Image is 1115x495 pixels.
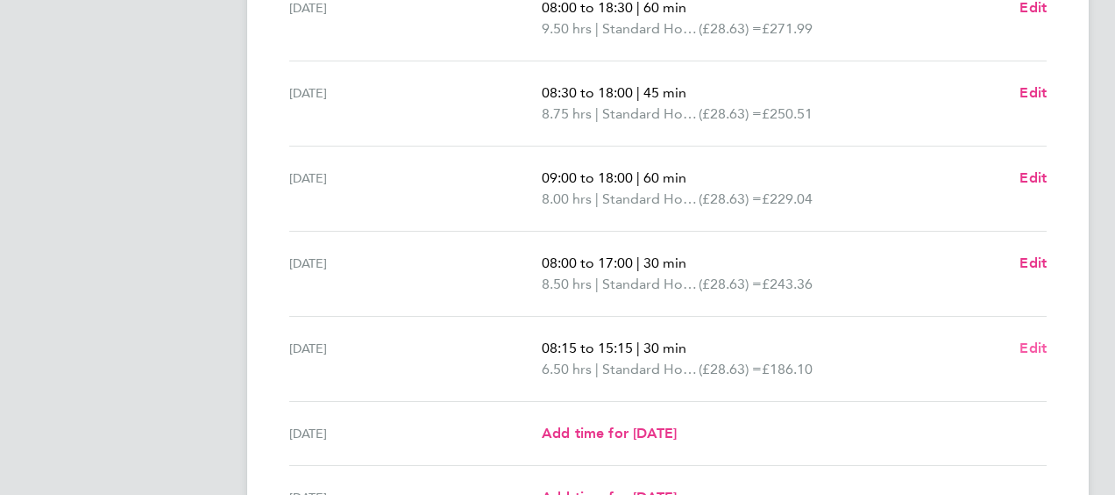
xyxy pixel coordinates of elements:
[699,105,762,122] span: (£28.63) =
[542,361,592,377] span: 6.50 hrs
[636,340,640,356] span: |
[636,169,640,186] span: |
[602,18,699,39] span: Standard Hourly
[542,425,677,441] span: Add time for [DATE]
[699,361,762,377] span: (£28.63) =
[643,84,686,101] span: 45 min
[1019,255,1047,271] span: Edit
[762,361,813,377] span: £186.10
[636,84,640,101] span: |
[289,338,542,380] div: [DATE]
[1019,82,1047,104] a: Edit
[1019,253,1047,274] a: Edit
[1019,169,1047,186] span: Edit
[542,255,633,271] span: 08:00 to 17:00
[762,20,813,37] span: £271.99
[595,276,599,292] span: |
[289,423,542,444] div: [DATE]
[289,253,542,295] div: [DATE]
[595,190,599,207] span: |
[762,190,813,207] span: £229.04
[595,105,599,122] span: |
[542,20,592,37] span: 9.50 hrs
[636,255,640,271] span: |
[602,104,699,125] span: Standard Hourly
[595,20,599,37] span: |
[1019,168,1047,189] a: Edit
[602,274,699,295] span: Standard Hourly
[762,276,813,292] span: £243.36
[542,190,592,207] span: 8.00 hrs
[1019,338,1047,359] a: Edit
[602,359,699,380] span: Standard Hourly
[595,361,599,377] span: |
[542,84,633,101] span: 08:30 to 18:00
[602,189,699,210] span: Standard Hourly
[699,276,762,292] span: (£28.63) =
[289,82,542,125] div: [DATE]
[643,340,686,356] span: 30 min
[699,20,762,37] span: (£28.63) =
[542,105,592,122] span: 8.75 hrs
[542,276,592,292] span: 8.50 hrs
[643,255,686,271] span: 30 min
[542,423,677,444] a: Add time for [DATE]
[762,105,813,122] span: £250.51
[542,340,633,356] span: 08:15 to 15:15
[643,169,686,186] span: 60 min
[699,190,762,207] span: (£28.63) =
[289,168,542,210] div: [DATE]
[1019,340,1047,356] span: Edit
[1019,84,1047,101] span: Edit
[542,169,633,186] span: 09:00 to 18:00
